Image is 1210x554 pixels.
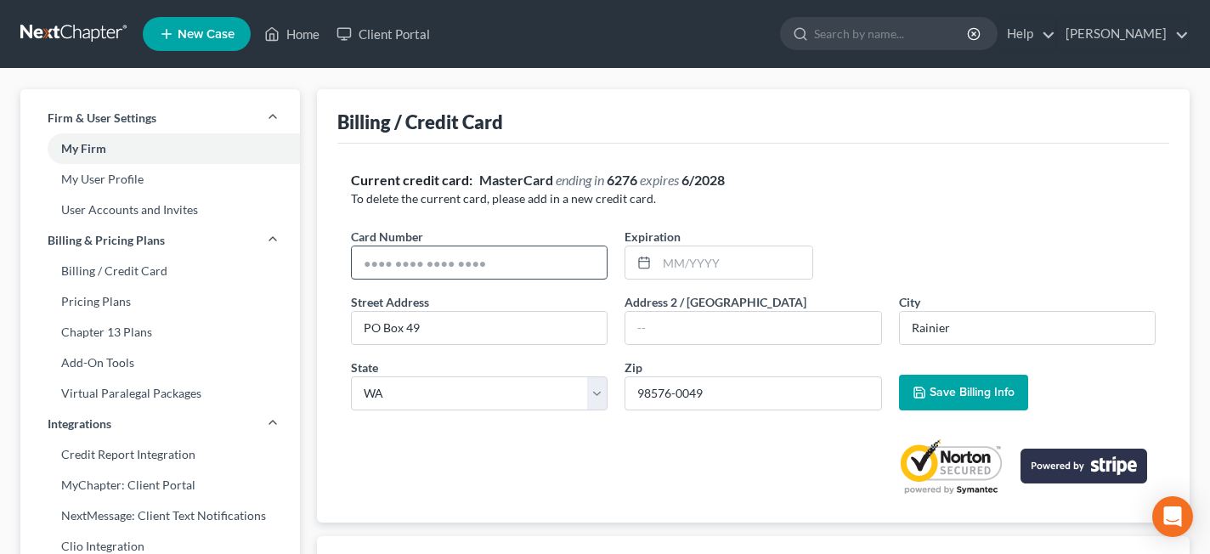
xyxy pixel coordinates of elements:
[899,295,920,309] span: City
[256,19,328,49] a: Home
[351,190,1156,207] p: To delete the current card, please add in a new credit card.
[20,439,300,470] a: Credit Report Integration
[625,312,880,344] input: --
[352,246,607,279] input: ●●●● ●●●● ●●●● ●●●●
[20,348,300,378] a: Add-On Tools
[1021,449,1147,483] img: stripe-logo-2a7f7e6ca78b8645494d24e0ce0d7884cb2b23f96b22fa3b73b5b9e177486001.png
[895,438,1007,495] a: Norton Secured privacy certification
[351,295,429,309] span: Street Address
[625,360,642,375] span: Zip
[607,172,637,188] strong: 6276
[625,295,806,309] span: Address 2 / [GEOGRAPHIC_DATA]
[20,317,300,348] a: Chapter 13 Plans
[20,195,300,225] a: User Accounts and Invites
[20,286,300,317] a: Pricing Plans
[20,500,300,531] a: NextMessage: Client Text Notifications
[625,376,881,410] input: XXXXX
[895,438,1007,495] img: Powered by Symantec
[479,172,553,188] strong: MasterCard
[20,409,300,439] a: Integrations
[899,375,1028,410] button: Save Billing Info
[337,110,503,134] div: Billing / Credit Card
[48,110,156,127] span: Firm & User Settings
[625,229,681,244] span: Expiration
[20,470,300,500] a: MyChapter: Client Portal
[998,19,1055,49] a: Help
[351,229,423,244] span: Card Number
[681,172,725,188] strong: 6/2028
[814,18,970,49] input: Search by name...
[20,103,300,133] a: Firm & User Settings
[351,360,378,375] span: State
[20,133,300,164] a: My Firm
[20,225,300,256] a: Billing & Pricing Plans
[556,172,604,188] span: ending in
[930,385,1015,399] span: Save Billing Info
[352,312,607,344] input: Enter street address
[48,415,111,432] span: Integrations
[20,378,300,409] a: Virtual Paralegal Packages
[351,172,472,188] strong: Current credit card:
[657,246,812,279] input: MM/YYYY
[20,256,300,286] a: Billing / Credit Card
[900,312,1155,344] input: Enter city
[1152,496,1193,537] div: Open Intercom Messenger
[48,232,165,249] span: Billing & Pricing Plans
[640,172,679,188] span: expires
[20,164,300,195] a: My User Profile
[328,19,438,49] a: Client Portal
[178,28,235,41] span: New Case
[1057,19,1189,49] a: [PERSON_NAME]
